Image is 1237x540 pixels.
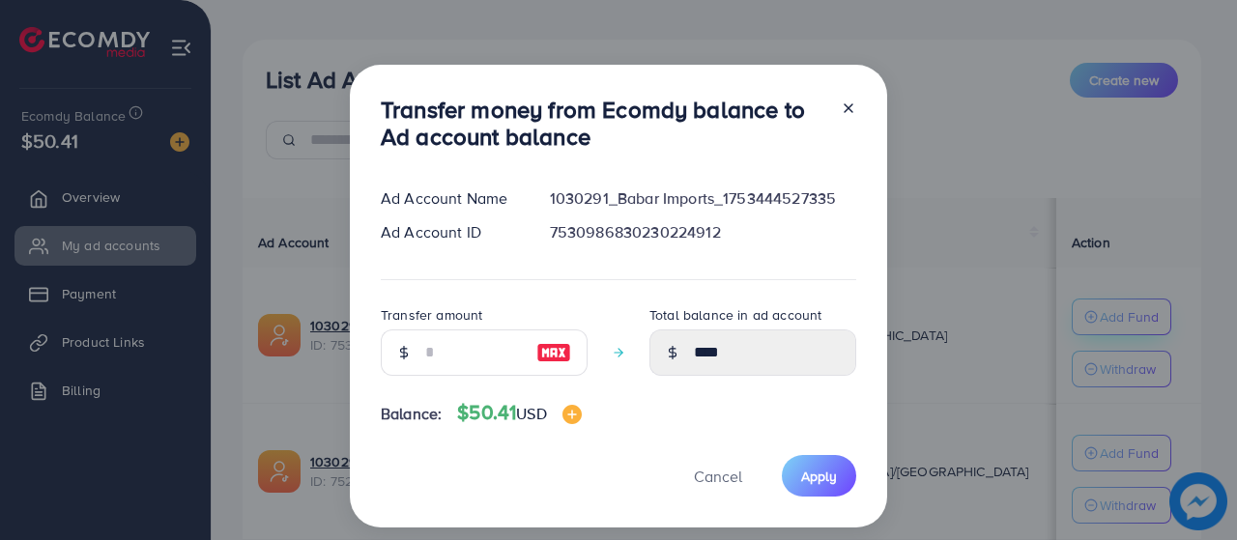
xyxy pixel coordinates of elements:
div: 7530986830230224912 [534,221,872,243]
span: Cancel [694,466,742,487]
label: Transfer amount [381,305,482,325]
div: 1030291_Babar Imports_1753444527335 [534,187,872,210]
h3: Transfer money from Ecomdy balance to Ad account balance [381,96,825,152]
label: Total balance in ad account [649,305,821,325]
button: Cancel [670,455,766,497]
img: image [562,405,582,424]
button: Apply [782,455,856,497]
img: image [536,341,571,364]
div: Ad Account Name [365,187,534,210]
span: Apply [801,467,837,486]
h4: $50.41 [457,401,581,425]
div: Ad Account ID [365,221,534,243]
span: Balance: [381,403,442,425]
span: USD [516,403,546,424]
